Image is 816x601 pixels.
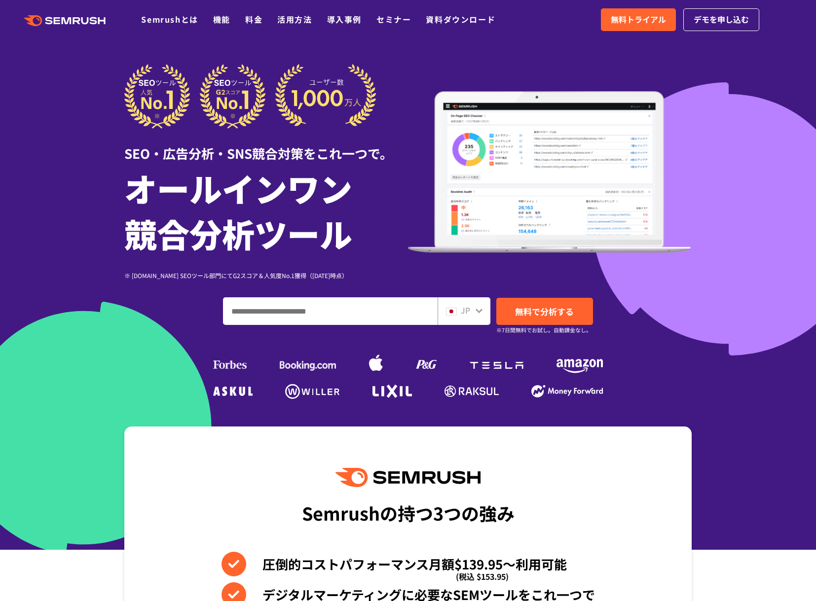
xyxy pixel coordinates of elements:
[496,298,593,325] a: 無料で分析する
[461,304,470,316] span: JP
[456,564,509,589] span: (税込 $153.95)
[141,13,198,25] a: Semrushとは
[302,495,515,531] div: Semrushの持つ3つの強み
[426,13,495,25] a: 資料ダウンロード
[683,8,759,31] a: デモを申し込む
[515,305,574,318] span: 無料で分析する
[694,13,749,26] span: デモを申し込む
[222,552,595,576] li: 圧倒的コストパフォーマンス月額$139.95〜利用可能
[245,13,262,25] a: 料金
[376,13,411,25] a: セミナー
[124,271,408,280] div: ※ [DOMAIN_NAME] SEOツール部門にてG2スコア＆人気度No.1獲得（[DATE]時点）
[335,468,481,487] img: Semrush
[223,298,437,324] input: ドメイン、キーワードまたはURLを入力してください
[327,13,362,25] a: 導入事例
[611,13,666,26] span: 無料トライアル
[601,8,676,31] a: 無料トライアル
[213,13,230,25] a: 機能
[277,13,312,25] a: 活用方法
[124,129,408,163] div: SEO・広告分析・SNS競合対策をこれ一つで。
[124,165,408,256] h1: オールインワン 競合分析ツール
[496,325,592,335] small: ※7日間無料でお試し。自動課金なし。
